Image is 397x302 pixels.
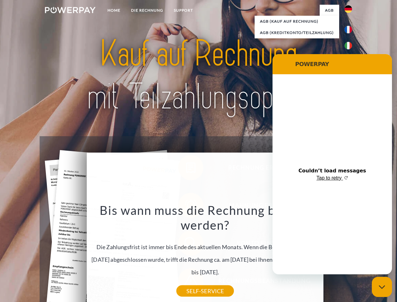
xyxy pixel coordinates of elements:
[273,54,392,274] iframe: Messaging window
[345,26,352,33] img: fr
[372,277,392,297] iframe: Button to launch messaging window
[60,30,337,120] img: title-powerpay_de.svg
[345,42,352,49] img: it
[126,5,168,16] a: DIE RECHNUNG
[320,5,339,16] a: agb
[168,5,198,16] a: SUPPORT
[45,7,96,13] img: logo-powerpay-white.svg
[345,5,352,13] img: de
[91,203,320,291] div: Die Zahlungsfrist ist immer bis Ende des aktuellen Monats. Wenn die Bestellung z.B. am [DATE] abg...
[255,27,339,38] a: AGB (Kreditkonto/Teilzahlung)
[102,5,126,16] a: Home
[255,16,339,27] a: AGB (Kauf auf Rechnung)
[91,203,320,233] h3: Bis wann muss die Rechnung bezahlt werden?
[176,285,234,297] a: SELF-SERVICE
